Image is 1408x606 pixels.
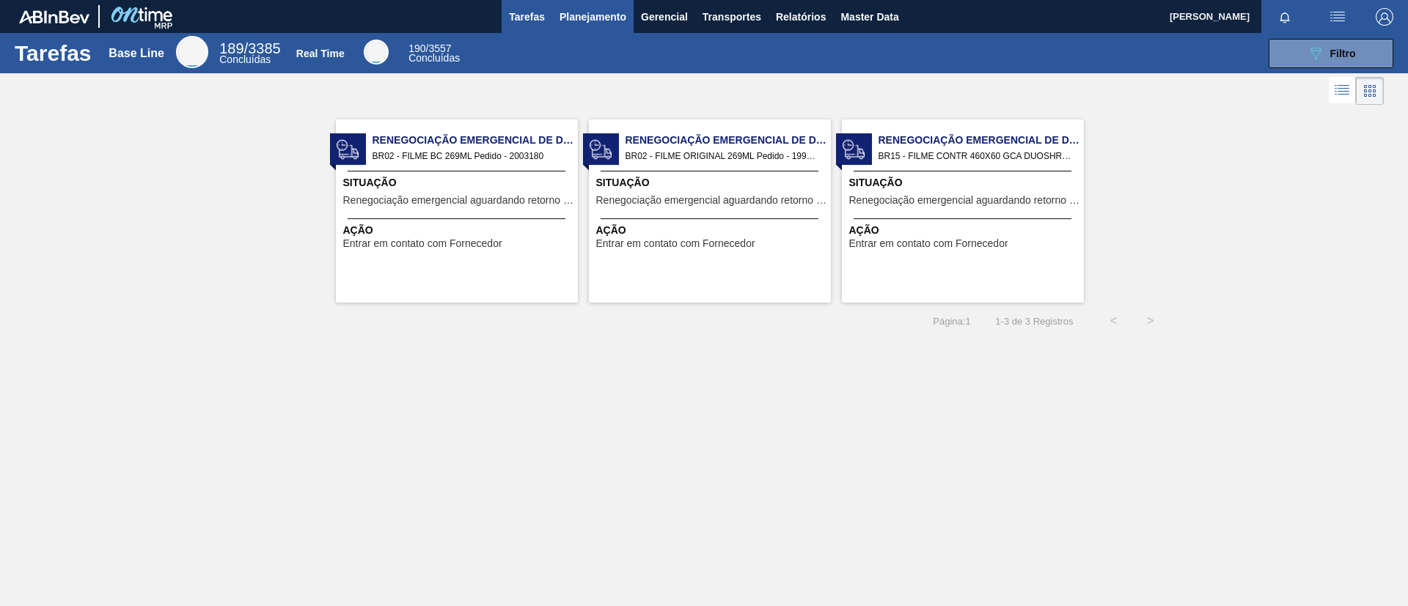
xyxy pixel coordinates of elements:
img: Logout [1376,8,1393,26]
button: Filtro [1269,39,1393,68]
span: 190 [408,43,425,54]
button: < [1096,303,1132,339]
span: / 3557 [408,43,451,54]
span: Renegociação emergencial aguardando retorno Fornecedor [343,195,574,206]
div: Real Time [296,48,345,59]
span: Renegociação Emergencial de Data [626,133,831,148]
img: status [843,138,865,160]
span: Ação [596,223,827,238]
span: Situação [596,175,827,191]
span: Ação [343,223,574,238]
span: Entrar em contato com Fornecedor [596,238,755,249]
div: Base Line [109,47,164,60]
span: Concluídas [408,52,460,64]
button: > [1132,303,1169,339]
span: Gerencial [641,8,688,26]
span: Renegociação emergencial aguardando retorno Fornecedor [596,195,827,206]
span: Situação [343,175,574,191]
img: status [590,138,612,160]
span: Transportes [703,8,761,26]
h1: Tarefas [15,45,92,62]
img: status [337,138,359,160]
span: Página : 1 [933,316,970,327]
span: Planejamento [560,8,626,26]
span: Entrar em contato com Fornecedor [343,238,502,249]
div: Visão em Cards [1356,77,1384,105]
span: Renegociação Emergencial de Data [879,133,1084,148]
div: Base Line [176,36,208,68]
span: BR02 - FILME ORIGINAL 269ML Pedido - 1997769 [626,148,819,164]
img: userActions [1329,8,1346,26]
span: Master Data [840,8,898,26]
span: Renegociação Emergencial de Data [373,133,578,148]
span: Filtro [1330,48,1356,59]
div: Visão em Lista [1329,77,1356,105]
span: Tarefas [509,8,545,26]
span: / 3385 [219,40,280,56]
span: BR02 - FILME BC 269ML Pedido - 2003180 [373,148,566,164]
span: Entrar em contato com Fornecedor [849,238,1008,249]
span: Renegociação emergencial aguardando retorno Fornecedor [849,195,1080,206]
div: Real Time [408,44,460,63]
span: 189 [219,40,243,56]
div: Base Line [219,43,280,64]
span: BR15 - FILME CONTR 460X60 GCA DUOSHRINK Pedido - 2005964 [879,148,1072,164]
span: Ação [849,223,1080,238]
span: 1 - 3 de 3 Registros [993,316,1074,327]
button: Notificações [1261,7,1308,27]
div: Real Time [364,40,389,64]
span: Concluídas [219,53,271,65]
img: TNhmsLtSVTkK8tSr43FrP2fwEKptu5GPRR3wAAAABJRU5ErkJggg== [19,10,89,23]
span: Relatórios [776,8,826,26]
span: Situação [849,175,1080,191]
